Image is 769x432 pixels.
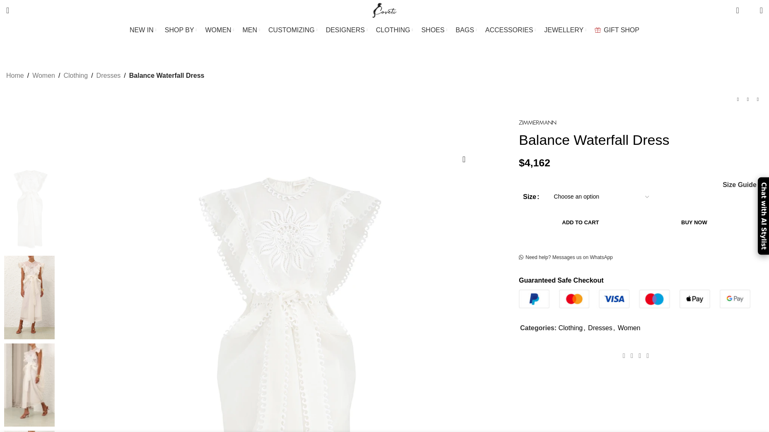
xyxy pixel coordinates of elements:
span: DESIGNERS [326,26,365,34]
a: 0 [732,2,743,19]
span: , [613,323,615,334]
a: Women [618,324,641,331]
span: WOMEN [205,26,231,34]
nav: Breadcrumb [6,70,204,81]
img: Zimmermann dresses [4,256,55,339]
span: $ [519,157,525,168]
a: ACCESSORIES [485,22,536,38]
span: Size Guide [723,182,757,188]
a: X social link [628,350,636,362]
span: 0 [747,8,753,14]
a: Need help? Messages us on WhatsApp [519,254,613,261]
a: GIFT SHOP [595,22,639,38]
span: BAGS [456,26,474,34]
a: MEN [243,22,260,38]
div: Main navigation [2,22,767,38]
img: Zimmermann dress [4,168,55,252]
a: Site logo [371,6,398,13]
a: Dresses [588,324,612,331]
span: JEWELLERY [544,26,583,34]
span: MEN [243,26,258,34]
span: SHOES [421,26,444,34]
span: ACCESSORIES [485,26,533,34]
span: Categories: [520,324,557,331]
img: guaranteed-safe-checkout-bordered.j [519,290,750,308]
span: SHOP BY [165,26,194,34]
a: Dresses [96,70,121,81]
a: CUSTOMIZING [268,22,318,38]
span: NEW IN [130,26,154,34]
span: CLOTHING [376,26,410,34]
span: Balance Waterfall Dress [129,70,205,81]
a: Women [32,70,55,81]
a: Pinterest social link [636,350,644,362]
a: Facebook social link [620,350,628,362]
a: Size Guide [722,182,757,188]
button: Buy now [642,214,746,231]
a: CLOTHING [376,22,413,38]
a: Clothing [63,70,88,81]
button: Add to cart [523,214,638,231]
h1: Balance Waterfall Dress [519,132,763,149]
a: Previous product [733,94,743,104]
a: WhatsApp social link [644,350,652,362]
a: Home [6,70,24,81]
a: JEWELLERY [544,22,586,38]
img: Zimmermann [519,120,556,125]
span: GIFT SHOP [604,26,639,34]
span: , [583,323,585,334]
a: Search [2,2,13,19]
span: CUSTOMIZING [268,26,315,34]
a: WOMEN [205,22,234,38]
a: NEW IN [130,22,157,38]
a: SHOES [421,22,447,38]
img: Zimmermann dress [4,343,55,427]
span: 0 [737,4,743,10]
a: SHOP BY [165,22,197,38]
a: Clothing [558,324,583,331]
strong: Guaranteed Safe Checkout [519,277,604,284]
a: DESIGNERS [326,22,368,38]
a: Next product [753,94,763,104]
label: Size [523,192,539,202]
bdi: 4,162 [519,157,550,168]
img: GiftBag [595,27,601,33]
div: My Wishlist [745,2,754,19]
a: BAGS [456,22,477,38]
